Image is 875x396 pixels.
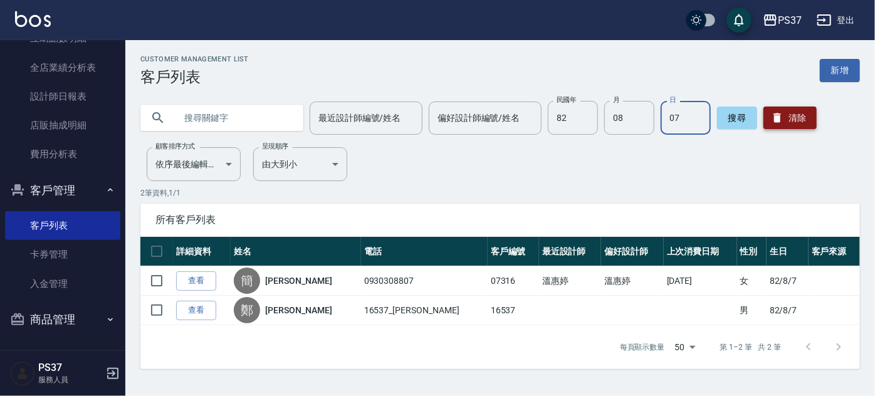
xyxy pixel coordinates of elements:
label: 呈現順序 [262,142,288,151]
h2: Customer Management List [140,55,249,63]
th: 客戶來源 [809,237,860,266]
label: 民國年 [557,95,576,105]
th: 客戶編號 [488,237,539,266]
span: 所有客戶列表 [155,214,845,226]
td: 82/8/7 [767,296,809,325]
button: save [726,8,752,33]
p: 服務人員 [38,374,102,385]
th: 姓名 [231,237,360,266]
td: 07316 [488,266,539,296]
div: 50 [670,330,700,364]
div: 鄭 [234,297,260,323]
td: 溫惠婷 [601,266,663,296]
img: Logo [15,11,51,27]
td: 16537 [488,296,539,325]
button: 登出 [812,9,860,32]
div: PS37 [778,13,802,28]
th: 偏好設計師 [601,237,663,266]
a: 設計師日報表 [5,82,120,111]
td: 82/8/7 [767,266,809,296]
a: 店販抽成明細 [5,111,120,140]
a: 查看 [176,271,216,291]
th: 詳細資料 [173,237,231,266]
a: 新增 [820,59,860,82]
button: 搜尋 [717,107,757,129]
a: 入金管理 [5,269,120,298]
div: 依序最後編輯時間 [147,147,241,181]
a: 全店業績分析表 [5,53,120,82]
div: 簡 [234,268,260,294]
th: 性別 [737,237,767,266]
a: 卡券管理 [5,240,120,269]
a: 費用分析表 [5,140,120,169]
button: 商品管理 [5,303,120,336]
a: [PERSON_NAME] [265,274,332,287]
div: 由大到小 [253,147,347,181]
input: 搜尋關鍵字 [176,101,293,135]
a: [PERSON_NAME] [265,304,332,316]
button: PS37 [758,8,807,33]
th: 生日 [767,237,809,266]
button: 客戶管理 [5,174,120,207]
h3: 客戶列表 [140,68,249,86]
td: 男 [737,296,767,325]
td: 16537_[PERSON_NAME] [361,296,488,325]
td: 0930308807 [361,266,488,296]
p: 2 筆資料, 1 / 1 [140,187,860,199]
td: [DATE] [664,266,737,296]
a: 查看 [176,301,216,320]
img: Person [10,361,35,386]
label: 顧客排序方式 [155,142,195,151]
th: 最近設計師 [539,237,601,266]
p: 每頁顯示數量 [620,341,665,353]
h5: PS37 [38,362,102,374]
td: 女 [737,266,767,296]
label: 日 [669,95,676,105]
th: 上次消費日期 [664,237,737,266]
a: 客戶列表 [5,211,120,240]
p: 第 1–2 筆 共 2 筆 [720,341,781,353]
td: 溫惠婷 [539,266,601,296]
button: 清除 [763,107,817,129]
th: 電話 [361,237,488,266]
label: 月 [613,95,619,105]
